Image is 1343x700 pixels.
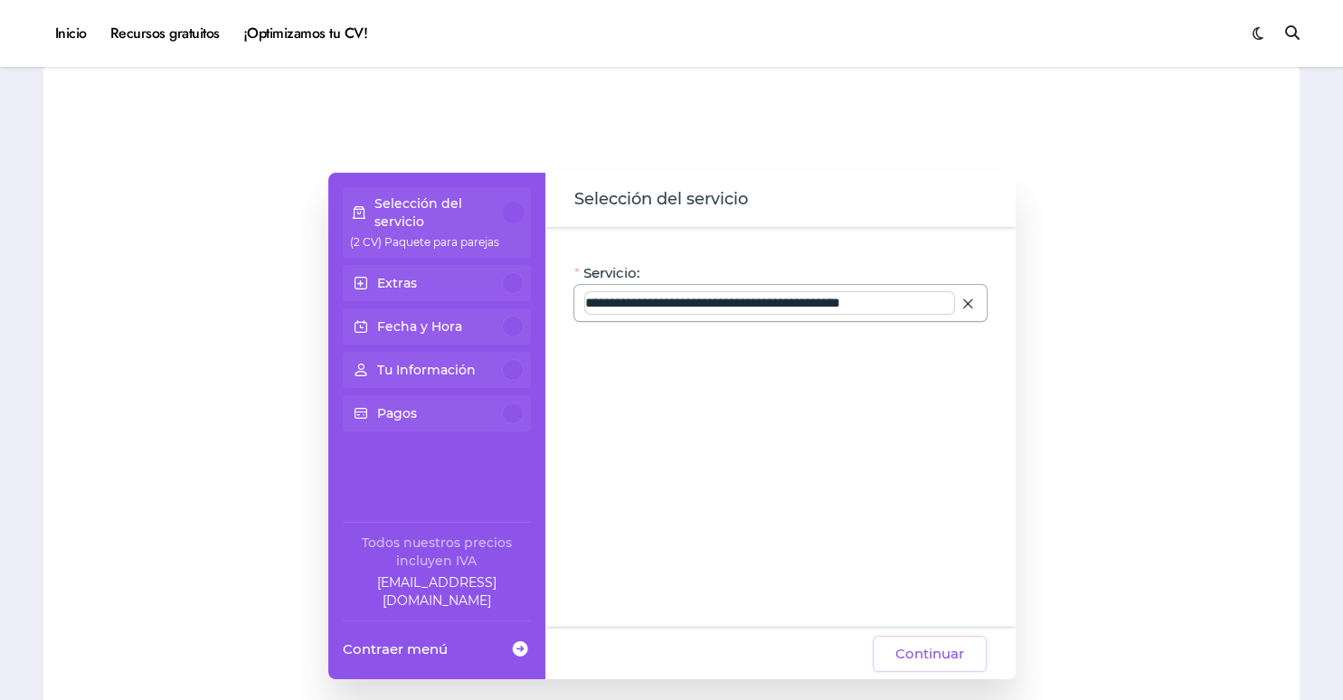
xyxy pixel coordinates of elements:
[377,404,417,422] p: Pagos
[343,534,531,570] div: Todos nuestros precios incluyen IVA
[350,235,499,249] span: (2 CV) Paquete para parejas
[895,643,964,665] span: Continuar
[574,187,748,213] span: Selección del servicio
[583,264,639,282] span: Servicio:
[99,9,232,58] a: Recursos gratuitos
[377,317,462,336] p: Fecha y Hora
[374,194,503,231] p: Selección del servicio
[43,9,99,58] a: Inicio
[377,361,476,379] p: Tu Información
[232,9,379,58] a: ¡Optimizamos tu CV!
[873,636,987,672] button: Continuar
[343,573,531,610] a: Company email: ayuda@elhadadelasvacantes.com
[377,274,417,292] p: Extras
[343,639,448,658] span: Contraer menú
